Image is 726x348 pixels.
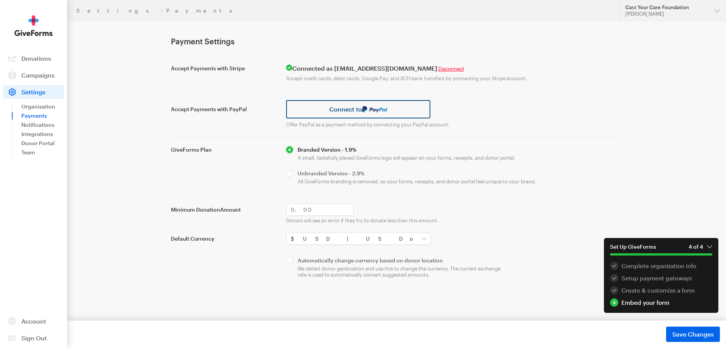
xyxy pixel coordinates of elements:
a: Integrations [21,129,64,139]
span: Sign Out [21,334,47,342]
span: Settings [21,88,45,95]
button: Save Changes [666,327,720,342]
a: 1 Complete organization info [610,262,712,270]
a: Payments [21,111,64,120]
a: 4 Embed your form [610,298,712,307]
div: Embed your form [610,298,712,307]
label: Minimum Donation [171,206,277,213]
div: Cast Your Care Foundation [625,4,708,11]
button: Set Up GiveForms4 of 4 [604,238,718,262]
a: Notifications [21,120,64,129]
a: Organization [21,102,64,111]
div: 3 [610,286,618,295]
div: Setup payment gateways [610,274,712,282]
div: Create & customize a form [610,286,712,295]
a: Donor Portal [21,139,64,148]
span: Amount [220,206,241,213]
span: Account [21,317,46,325]
p: Donors will see an error if they try to donate less than this amount. [286,217,623,223]
img: paypal-036f5ec2d493c1c70c99b98eb3a666241af203a93f3fc3b8b64316794b4dcd3f.svg [362,106,387,112]
a: Disconnect [438,66,464,72]
a: Settings [76,8,157,14]
label: Accept Payments with Stripe [171,65,277,72]
h4: Connected as [EMAIL_ADDRESS][DOMAIN_NAME] [286,65,623,72]
div: 1 [610,262,618,270]
div: [PERSON_NAME] [625,11,708,17]
div: 2 [610,274,618,282]
a: Settings [3,85,64,99]
a: 3 Create & customize a form [610,286,712,295]
span: Save Changes [672,330,714,339]
h1: Payment Settings [171,37,623,46]
img: GiveForms [14,15,53,36]
a: Donations [3,52,64,65]
p: Accept credit cards, debit cards, Google Pay, and ACH bank transfers by connecting your Stripe ac... [286,75,623,81]
em: 4 of 4 [689,243,712,250]
span: Donations [21,55,51,62]
div: 4 [610,298,618,307]
a: Campaigns [3,68,64,82]
label: Default Currency [171,235,277,242]
label: Accept Payments with PayPal [171,106,277,113]
a: Sign Out [3,331,64,345]
a: 2 Setup payment gateways [610,274,712,282]
a: Account [3,314,64,328]
div: Complete organization info [610,262,712,270]
p: Offer PayPal as a payment method by connecting your PayPal account. [286,121,623,128]
a: Connect to [286,100,431,118]
a: Team [21,148,64,157]
input: 0.00 [286,204,354,216]
label: GiveForms Plan [171,146,277,153]
span: Campaigns [21,71,55,79]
